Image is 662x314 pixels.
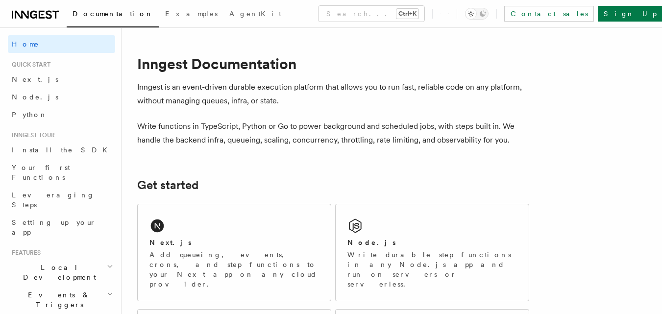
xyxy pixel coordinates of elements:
[8,249,41,257] span: Features
[8,159,115,186] a: Your first Functions
[223,3,287,26] a: AgentKit
[137,178,198,192] a: Get started
[137,120,529,147] p: Write functions in TypeScript, Python or Go to power background and scheduled jobs, with steps bu...
[149,250,319,289] p: Add queueing, events, crons, and step functions to your Next app on any cloud provider.
[8,71,115,88] a: Next.js
[137,204,331,301] a: Next.jsAdd queueing, events, crons, and step functions to your Next app on any cloud provider.
[8,61,50,69] span: Quick start
[8,186,115,214] a: Leveraging Steps
[12,75,58,83] span: Next.js
[8,214,115,241] a: Setting up your app
[12,93,58,101] span: Node.js
[67,3,159,27] a: Documentation
[8,35,115,53] a: Home
[12,164,70,181] span: Your first Functions
[12,191,95,209] span: Leveraging Steps
[137,55,529,72] h1: Inngest Documentation
[8,88,115,106] a: Node.js
[8,263,107,282] span: Local Development
[8,290,107,310] span: Events & Triggers
[137,80,529,108] p: Inngest is an event-driven durable execution platform that allows you to run fast, reliable code ...
[12,111,48,119] span: Python
[12,146,113,154] span: Install the SDK
[335,204,529,301] a: Node.jsWrite durable step functions in any Node.js app and run on servers or serverless.
[396,9,418,19] kbd: Ctrl+K
[73,10,153,18] span: Documentation
[8,141,115,159] a: Install the SDK
[347,250,517,289] p: Write durable step functions in any Node.js app and run on servers or serverless.
[465,8,489,20] button: Toggle dark mode
[8,286,115,314] button: Events & Triggers
[159,3,223,26] a: Examples
[229,10,281,18] span: AgentKit
[12,39,39,49] span: Home
[149,238,192,247] h2: Next.js
[8,259,115,286] button: Local Development
[8,106,115,123] a: Python
[165,10,218,18] span: Examples
[347,238,396,247] h2: Node.js
[12,218,96,236] span: Setting up your app
[319,6,424,22] button: Search...Ctrl+K
[8,131,55,139] span: Inngest tour
[504,6,594,22] a: Contact sales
